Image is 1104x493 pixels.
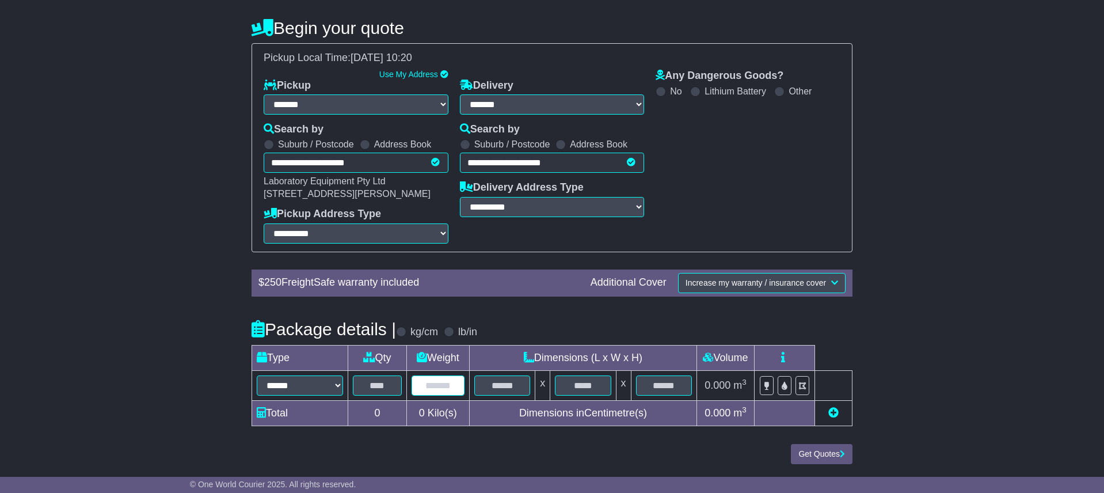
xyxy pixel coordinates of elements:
td: Qty [348,345,407,370]
td: x [535,370,550,400]
span: 0.000 [705,380,730,391]
label: Other [789,86,812,97]
span: 0.000 [705,407,730,419]
td: Kilo(s) [406,400,469,426]
label: Pickup Address Type [264,208,381,221]
label: kg/cm [410,326,438,339]
span: Increase my warranty / insurance cover [686,278,826,287]
sup: 3 [742,378,747,386]
td: Total [252,400,348,426]
span: Laboratory Equipment Pty Ltd [264,176,386,186]
span: © One World Courier 2025. All rights reserved. [190,480,356,489]
label: Lithium Battery [705,86,766,97]
button: Increase my warranty / insurance cover [678,273,846,293]
h4: Begin your quote [252,18,852,37]
td: Weight [406,345,469,370]
sup: 3 [742,405,747,414]
span: [STREET_ADDRESS][PERSON_NAME] [264,189,431,199]
span: 0 [419,407,425,419]
label: No [670,86,682,97]
a: Use My Address [379,70,438,79]
td: Type [252,345,348,370]
h4: Package details | [252,320,396,339]
label: Delivery [460,79,513,92]
label: Delivery Address Type [460,181,584,194]
div: Pickup Local Time: [258,52,846,65]
label: Search by [460,123,520,136]
td: x [616,370,631,400]
div: Additional Cover [585,276,672,289]
label: Address Book [570,139,627,150]
td: Dimensions in Centimetre(s) [469,400,696,426]
span: m [733,380,747,391]
a: Add new item [828,407,839,419]
label: Any Dangerous Goods? [656,70,783,82]
td: Volume [696,345,754,370]
span: 250 [264,276,281,288]
td: Dimensions (L x W x H) [469,345,696,370]
label: Suburb / Postcode [474,139,550,150]
td: 0 [348,400,407,426]
label: Suburb / Postcode [278,139,354,150]
span: [DATE] 10:20 [351,52,412,63]
label: Address Book [374,139,432,150]
label: Pickup [264,79,311,92]
label: lb/in [458,326,477,339]
span: m [733,407,747,419]
label: Search by [264,123,323,136]
button: Get Quotes [791,444,852,464]
div: $ FreightSafe warranty included [253,276,585,289]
